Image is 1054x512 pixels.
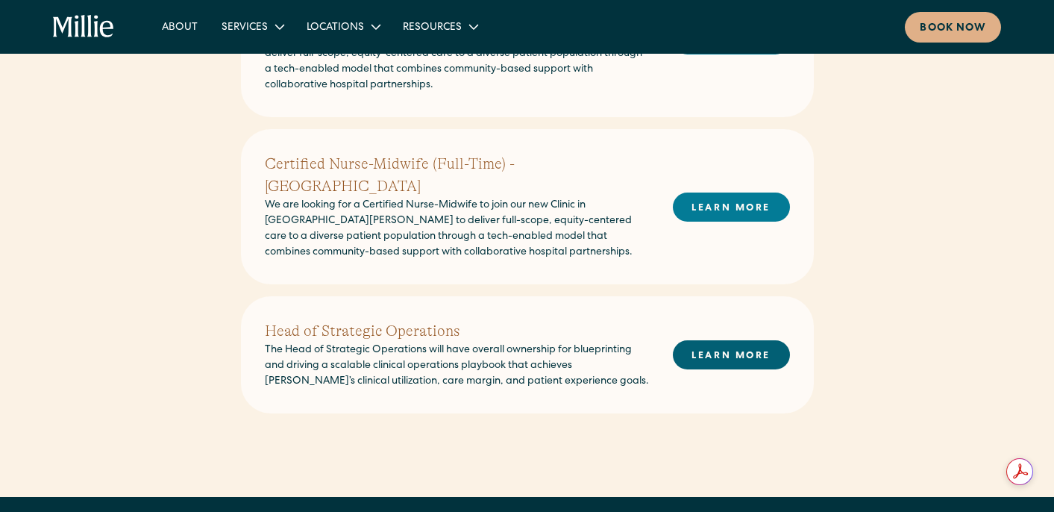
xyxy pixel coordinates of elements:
[265,153,649,198] h2: Certified Nurse-Midwife (Full-Time) - [GEOGRAPHIC_DATA]
[403,20,462,36] div: Resources
[150,14,210,39] a: About
[307,20,364,36] div: Locations
[391,14,489,39] div: Resources
[265,320,649,343] h2: Head of Strategic Operations
[905,12,1001,43] a: Book now
[210,14,295,39] div: Services
[53,15,115,39] a: home
[265,31,649,93] p: We are looking for a Certified Nurse-Midwife in the [GEOGRAPHIC_DATA] to deliver full-scope, equi...
[673,193,790,222] a: LEARN MORE
[295,14,391,39] div: Locations
[920,21,986,37] div: Book now
[265,198,649,260] p: We are looking for a Certified Nurse-Midwife to join our new Clinic in [GEOGRAPHIC_DATA][PERSON_N...
[222,20,268,36] div: Services
[673,340,790,369] a: LEARN MORE
[265,343,649,390] p: The Head of Strategic Operations will have overall ownership for blueprinting and driving a scala...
